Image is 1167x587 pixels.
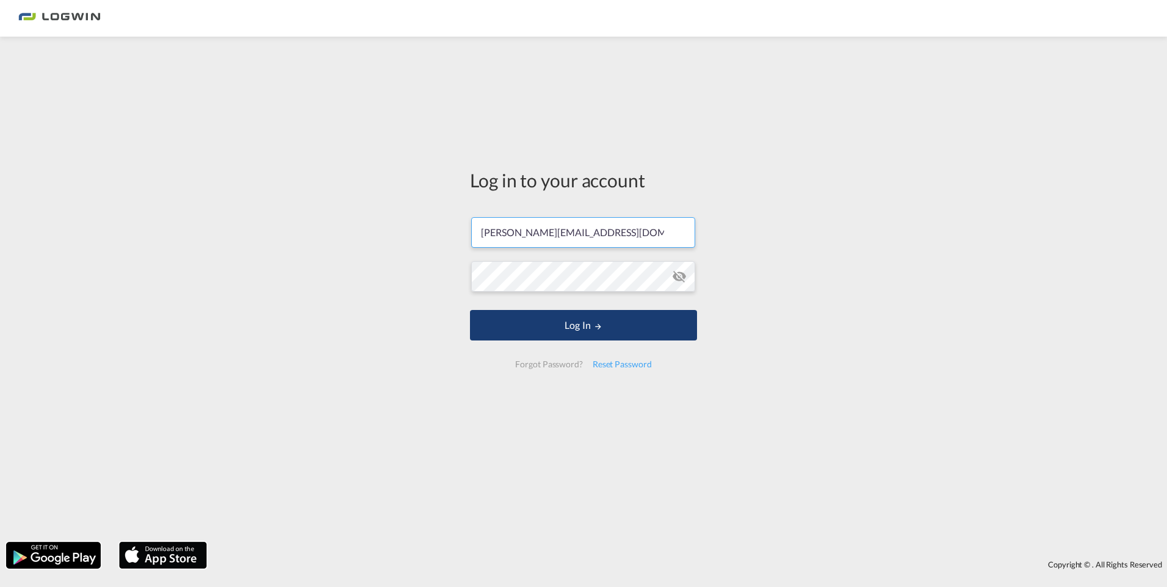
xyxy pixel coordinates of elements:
img: apple.png [118,541,208,570]
div: Reset Password [588,353,657,375]
input: Enter email/phone number [471,217,695,248]
md-icon: icon-eye-off [672,269,687,284]
div: Forgot Password? [510,353,587,375]
img: google.png [5,541,102,570]
img: bc73a0e0d8c111efacd525e4c8ad7d32.png [18,5,101,32]
div: Log in to your account [470,167,697,193]
button: LOGIN [470,310,697,340]
div: Copyright © . All Rights Reserved [213,554,1167,575]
